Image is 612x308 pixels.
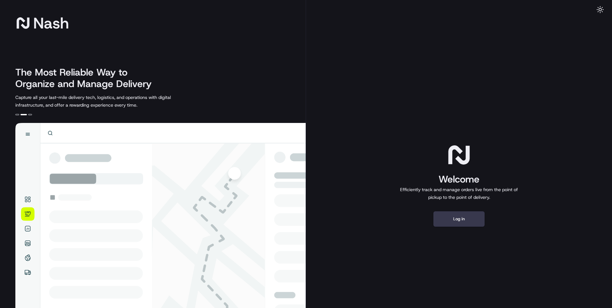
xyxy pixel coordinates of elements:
[433,211,485,227] button: Log in
[398,173,520,186] h1: Welcome
[33,17,69,29] span: Nash
[398,186,520,201] p: Efficiently track and manage orders live from the point of pickup to the point of delivery.
[15,93,200,109] p: Capture all your last-mile delivery tech, logistics, and operations with digital infrastructure, ...
[15,67,159,90] h2: The Most Reliable Way to Organize and Manage Delivery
